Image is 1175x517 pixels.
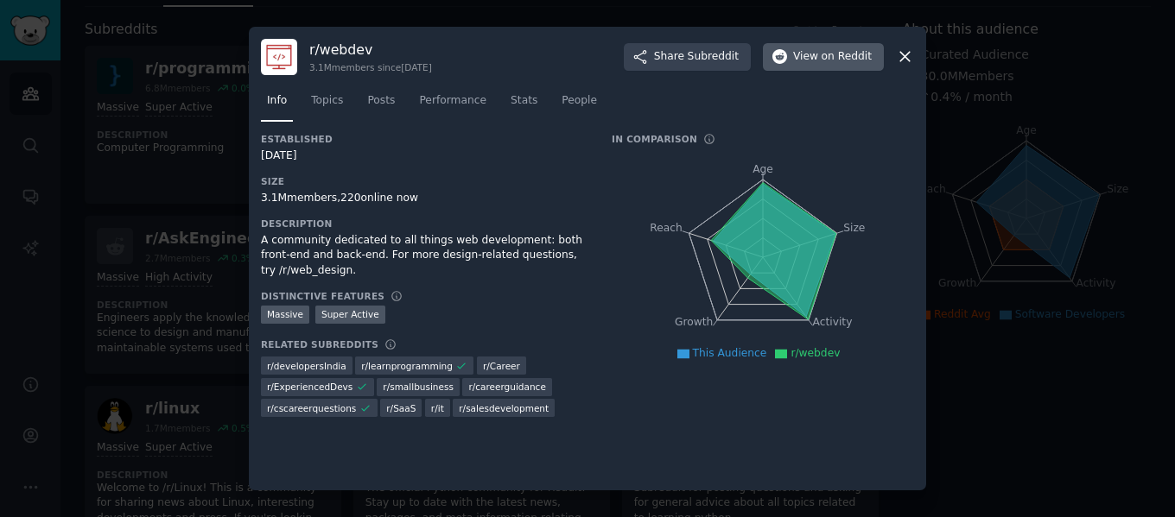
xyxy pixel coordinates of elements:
[505,87,543,123] a: Stats
[843,221,865,233] tspan: Size
[753,163,773,175] tspan: Age
[562,93,597,109] span: People
[511,93,537,109] span: Stats
[261,338,378,350] h3: Related Subreddits
[261,87,293,123] a: Info
[822,49,872,65] span: on Reddit
[309,41,432,59] h3: r/ webdev
[367,93,395,109] span: Posts
[813,316,853,328] tspan: Activity
[311,93,343,109] span: Topics
[468,381,545,393] span: r/ careerguidance
[261,290,384,302] h3: Distinctive Features
[261,133,587,145] h3: Established
[693,347,767,359] span: This Audience
[386,402,416,414] span: r/ SaaS
[261,233,587,279] div: A community dedicated to all things web development: both front-end and back-end. For more design...
[261,191,587,206] div: 3.1M members, 220 online now
[261,148,587,164] div: [DATE]
[267,381,352,393] span: r/ ExperiencedDevs
[267,402,356,414] span: r/ cscareerquestions
[261,306,309,324] div: Massive
[793,49,872,65] span: View
[483,360,520,372] span: r/ Career
[612,133,697,145] h3: In Comparison
[431,402,444,414] span: r/ it
[763,43,884,71] button: Viewon Reddit
[654,49,739,65] span: Share
[315,306,385,324] div: Super Active
[688,49,739,65] span: Subreddit
[261,175,587,187] h3: Size
[419,93,486,109] span: Performance
[675,316,713,328] tspan: Growth
[361,360,453,372] span: r/ learnprogramming
[305,87,349,123] a: Topics
[556,87,603,123] a: People
[459,402,549,414] span: r/ salesdevelopment
[361,87,401,123] a: Posts
[261,39,297,75] img: webdev
[413,87,492,123] a: Performance
[267,93,287,109] span: Info
[791,347,840,359] span: r/webdev
[261,218,587,230] h3: Description
[309,61,432,73] div: 3.1M members since [DATE]
[650,221,683,233] tspan: Reach
[624,43,751,71] button: ShareSubreddit
[383,381,454,393] span: r/ smallbusiness
[267,360,346,372] span: r/ developersIndia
